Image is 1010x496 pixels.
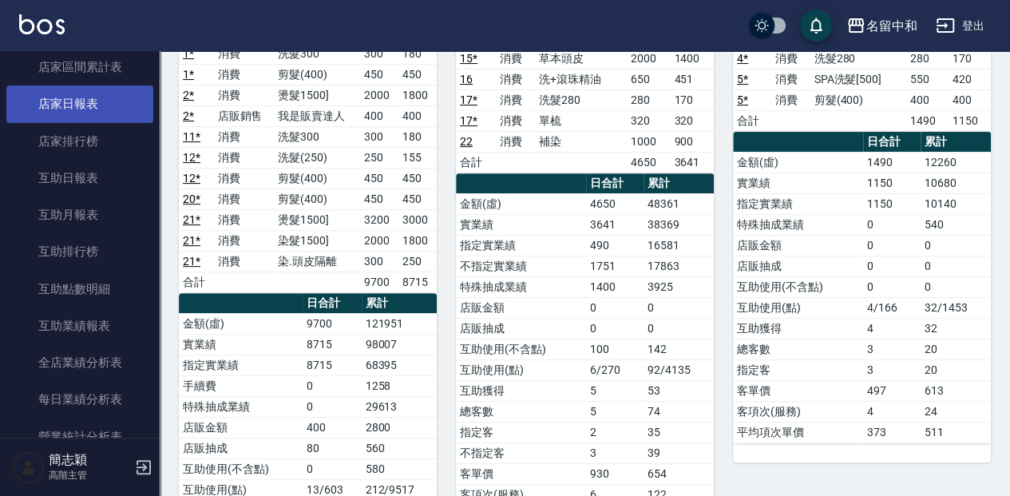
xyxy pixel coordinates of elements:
td: 38369 [644,214,714,235]
a: 互助排行榜 [6,233,153,270]
td: 2 [586,422,644,442]
td: 180 [398,43,437,64]
th: 累計 [362,293,437,314]
td: 0 [863,214,921,235]
td: 1800 [398,230,437,251]
td: 剪髮(400) [274,188,360,209]
td: 平均項次單價 [733,422,863,442]
td: 0 [644,318,714,339]
td: 451 [670,69,714,89]
td: 300 [360,126,398,147]
td: 消費 [214,43,275,64]
td: 490 [586,235,644,256]
td: 92/4135 [644,359,714,380]
td: 0 [863,235,921,256]
td: 金額(虛) [733,152,863,173]
button: 登出 [929,11,991,41]
td: 35 [644,422,714,442]
td: 540 [921,214,991,235]
a: 每日業績分析表 [6,381,153,418]
td: 1751 [586,256,644,276]
td: 洗髮300 [274,126,360,147]
td: 0 [863,276,921,297]
td: 5 [586,401,644,422]
td: 320 [627,110,671,131]
td: 1400 [670,48,714,69]
td: 450 [360,168,398,188]
td: 1800 [398,85,437,105]
td: 互助使用(點) [456,359,586,380]
td: 100 [586,339,644,359]
td: 1490 [863,152,921,173]
td: 0 [586,318,644,339]
td: 洗髮300 [274,43,360,64]
td: 450 [398,168,437,188]
td: 4650 [627,152,671,173]
td: 洗+滾珠精油 [535,69,627,89]
td: 消費 [214,64,275,85]
td: 2000 [627,48,671,69]
td: 400 [303,417,361,438]
td: 指定實業績 [456,235,586,256]
td: 消費 [214,85,275,105]
td: 互助獲得 [733,318,863,339]
td: 1000 [627,131,671,152]
td: 9700 [360,272,398,292]
td: 洗髮(250) [274,147,360,168]
td: 染髮1500] [274,230,360,251]
td: 互助使用(點) [733,297,863,318]
td: 250 [398,251,437,272]
td: 手續費 [179,375,303,396]
td: 合計 [456,152,496,173]
h5: 簡志穎 [49,452,130,468]
td: 280 [627,89,671,110]
td: 0 [921,256,991,276]
td: 消費 [214,147,275,168]
td: 0 [644,297,714,318]
a: 店家區間累計表 [6,49,153,85]
td: 店販金額 [179,417,303,438]
td: 3925 [644,276,714,297]
td: 消費 [214,251,275,272]
td: 指定實業績 [733,193,863,214]
img: Person [13,451,45,483]
td: 3641 [670,152,714,173]
td: 實業績 [179,334,303,355]
th: 累計 [644,173,714,194]
td: 2000 [360,85,398,105]
td: 3 [863,339,921,359]
td: 80 [303,438,361,458]
td: 930 [586,463,644,484]
td: 客單價 [456,463,586,484]
td: 燙髮1500] [274,85,360,105]
td: 450 [360,188,398,209]
td: 3 [586,442,644,463]
td: 指定實業績 [179,355,303,375]
td: 特殊抽成業績 [179,396,303,417]
a: 營業統計分析表 [6,419,153,455]
td: 4650 [586,193,644,214]
td: 消費 [214,168,275,188]
td: 16581 [644,235,714,256]
td: 特殊抽成業績 [733,214,863,235]
td: 580 [362,458,437,479]
td: 400 [949,89,991,110]
p: 高階主管 [49,468,130,482]
td: 6/270 [586,359,644,380]
td: 550 [906,69,949,89]
button: 名留中和 [840,10,923,42]
td: 消費 [214,209,275,230]
td: SPA洗髮[500] [810,69,905,89]
td: 0 [586,297,644,318]
a: 全店業績分析表 [6,344,153,381]
td: 0 [921,235,991,256]
td: 互助使用(不含點) [179,458,303,479]
td: 不指定客 [456,442,586,463]
td: 300 [360,251,398,272]
a: 互助業績報表 [6,308,153,344]
td: 170 [949,48,991,69]
td: 320 [670,110,714,131]
td: 180 [398,126,437,147]
td: 450 [398,188,437,209]
td: 消費 [496,69,536,89]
